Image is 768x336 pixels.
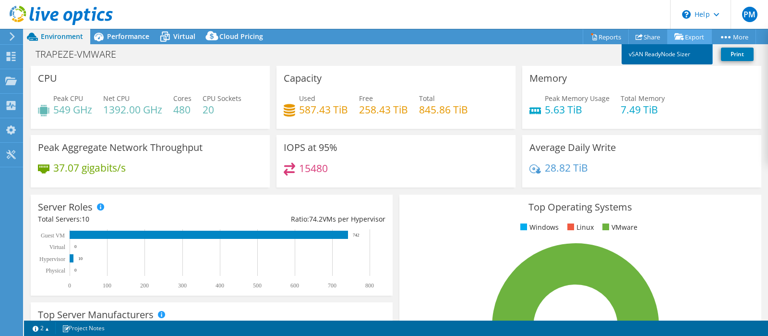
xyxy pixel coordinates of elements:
[407,202,754,212] h3: Top Operating Systems
[419,104,468,115] h4: 845.86 TiB
[38,310,154,320] h3: Top Server Manufacturers
[621,104,665,115] h4: 7.49 TiB
[173,104,192,115] h4: 480
[299,163,328,174] h4: 15480
[328,282,336,289] text: 700
[212,214,385,224] div: Ratio: VMs per Hypervisor
[103,282,111,289] text: 100
[529,142,616,153] h3: Average Daily Write
[178,282,187,289] text: 300
[203,94,241,103] span: CPU Sockets
[529,73,567,84] h3: Memory
[219,32,263,41] span: Cloud Pricing
[216,282,224,289] text: 400
[140,282,149,289] text: 200
[41,32,83,41] span: Environment
[565,222,594,233] li: Linux
[41,232,65,239] text: Guest VM
[742,7,757,22] span: PM
[622,44,713,64] a: vSAN ReadyNode Sizer
[82,214,89,224] span: 10
[583,29,629,44] a: Reports
[39,256,65,262] text: Hypervisor
[284,142,337,153] h3: IOPS at 95%
[103,94,130,103] span: Net CPU
[721,48,754,61] a: Print
[545,94,610,103] span: Peak Memory Usage
[38,142,203,153] h3: Peak Aggregate Network Throughput
[38,202,93,212] h3: Server Roles
[31,49,131,60] h1: TRAPEZE-VMWARE
[353,233,360,237] text: 742
[419,94,435,103] span: Total
[173,94,192,103] span: Cores
[53,162,126,173] h4: 37.07 gigabits/s
[78,256,83,261] text: 10
[53,104,92,115] h4: 549 GHz
[38,73,57,84] h3: CPU
[711,29,756,44] a: More
[49,244,66,250] text: Virtual
[107,32,149,41] span: Performance
[359,104,408,115] h4: 258.43 TiB
[545,104,610,115] h4: 5.63 TiB
[74,268,77,273] text: 0
[628,29,668,44] a: Share
[284,73,322,84] h3: Capacity
[682,10,691,19] svg: \n
[253,282,262,289] text: 500
[68,282,71,289] text: 0
[46,267,65,274] text: Physical
[518,222,559,233] li: Windows
[309,214,323,224] span: 74.2
[299,94,315,103] span: Used
[38,214,212,224] div: Total Servers:
[359,94,373,103] span: Free
[299,104,348,115] h4: 587.43 TiB
[55,322,111,334] a: Project Notes
[173,32,195,41] span: Virtual
[26,322,56,334] a: 2
[667,29,712,44] a: Export
[600,222,637,233] li: VMware
[365,282,374,289] text: 800
[53,94,83,103] span: Peak CPU
[203,104,241,115] h4: 20
[74,244,77,249] text: 0
[290,282,299,289] text: 600
[545,162,588,173] h4: 28.82 TiB
[103,104,162,115] h4: 1392.00 GHz
[621,94,665,103] span: Total Memory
